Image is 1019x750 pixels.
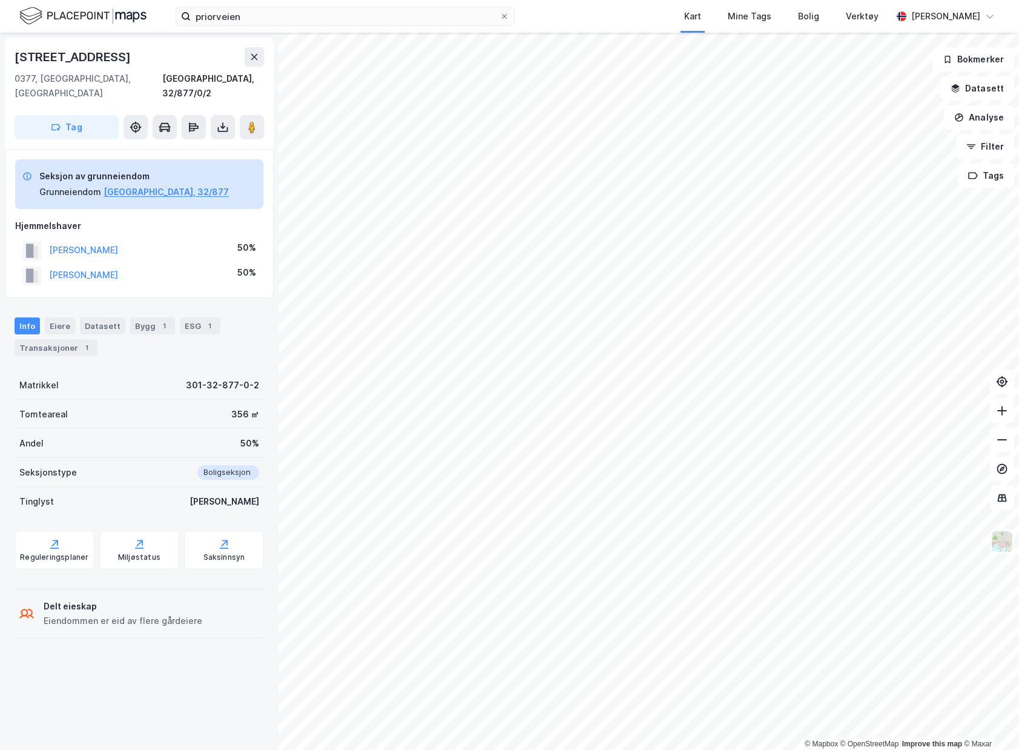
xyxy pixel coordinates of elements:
[19,378,59,393] div: Matrikkel
[956,134,1014,159] button: Filter
[39,185,101,199] div: Grunneiendom
[19,465,77,480] div: Seksjonstype
[958,692,1019,750] iframe: Chat Widget
[180,317,220,334] div: ESG
[940,76,1014,101] button: Datasett
[15,219,263,233] div: Hjemmelshaver
[840,740,899,748] a: OpenStreetMap
[15,115,119,139] button: Tag
[798,9,819,24] div: Bolig
[20,553,88,562] div: Reguleringsplaner
[44,599,202,614] div: Delt eieskap
[162,71,264,101] div: [GEOGRAPHIC_DATA], 32/877/0/2
[19,5,147,27] img: logo.f888ab2527a4732fd821a326f86c7f29.svg
[191,7,500,25] input: Søk på adresse, matrikkel, gårdeiere, leietakere eller personer
[39,169,229,184] div: Seksjon av grunneiendom
[240,436,259,451] div: 50%
[902,740,962,748] a: Improve this map
[991,530,1014,553] img: Z
[958,692,1019,750] div: Kontrollprogram for chat
[15,47,133,67] div: [STREET_ADDRESS]
[15,317,40,334] div: Info
[237,265,256,280] div: 50%
[104,185,229,199] button: [GEOGRAPHIC_DATA], 32/877
[158,320,170,332] div: 1
[190,494,259,509] div: [PERSON_NAME]
[846,9,879,24] div: Verktøy
[911,9,980,24] div: [PERSON_NAME]
[19,494,54,509] div: Tinglyst
[15,71,162,101] div: 0377, [GEOGRAPHIC_DATA], [GEOGRAPHIC_DATA]
[81,342,93,354] div: 1
[186,378,259,393] div: 301-32-877-0-2
[203,320,216,332] div: 1
[15,339,97,356] div: Transaksjoner
[130,317,175,334] div: Bygg
[44,614,202,628] div: Eiendommen er eid av flere gårdeiere
[231,407,259,422] div: 356 ㎡
[237,241,256,255] div: 50%
[203,553,245,562] div: Saksinnsyn
[19,407,68,422] div: Tomteareal
[19,436,44,451] div: Andel
[805,740,838,748] a: Mapbox
[45,317,75,334] div: Eiere
[80,317,125,334] div: Datasett
[944,105,1014,130] button: Analyse
[958,164,1014,188] button: Tags
[684,9,701,24] div: Kart
[118,553,160,562] div: Miljøstatus
[932,47,1014,71] button: Bokmerker
[728,9,771,24] div: Mine Tags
